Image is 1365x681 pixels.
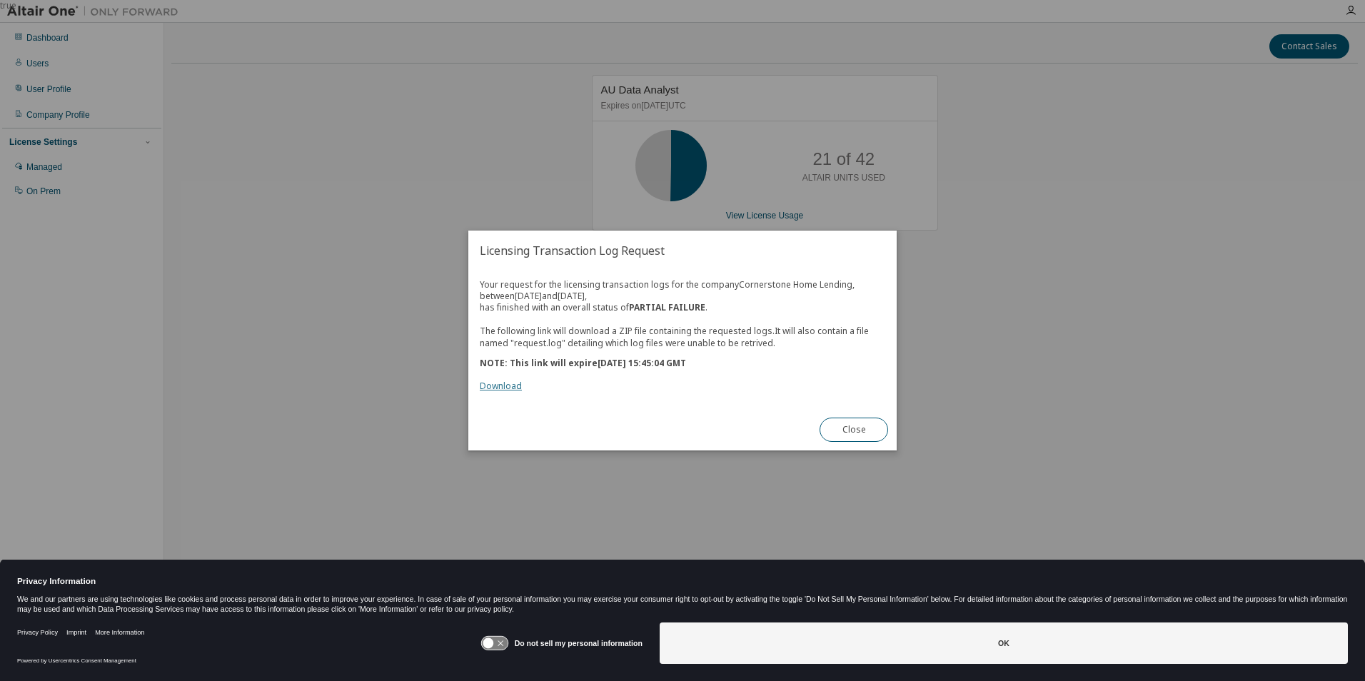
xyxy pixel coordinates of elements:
[480,325,885,349] p: The following link will download a ZIP file containing the requested logs. It will also contain a...
[480,380,522,392] a: Download
[629,301,705,313] b: PARTIAL FAILURE
[480,279,885,392] div: Your request for the licensing transaction logs for the company Cornerstone Home Lending , betwee...
[468,231,897,271] h2: Licensing Transaction Log Request
[820,418,888,442] button: Close
[480,357,686,369] b: NOTE: This link will expire [DATE] 15:45:04 GMT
